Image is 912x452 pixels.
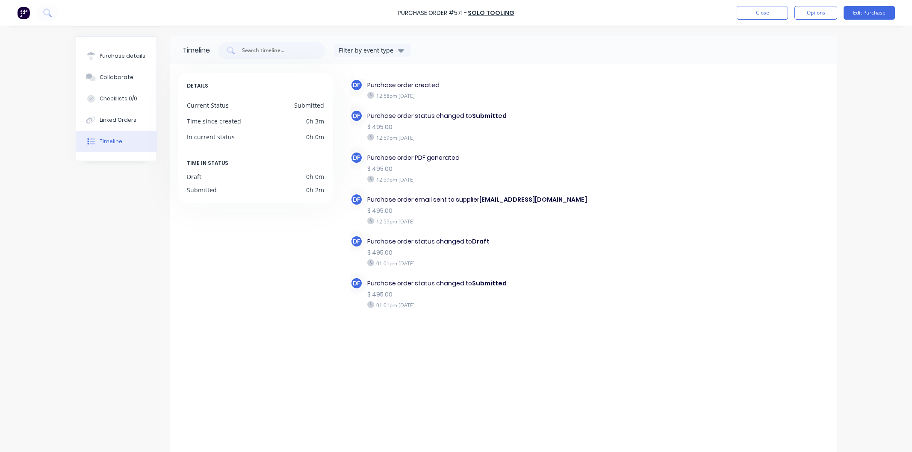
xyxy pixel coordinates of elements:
a: Solo Tooling [468,9,514,17]
div: Purchase order status changed to [367,279,588,288]
div: Draft [187,172,201,181]
button: Checklists 0/0 [76,88,156,109]
span: DETAILS [187,81,208,91]
button: Linked Orders [76,109,156,131]
div: 12:59pm [DATE] [367,134,588,141]
div: Purchase order status changed to [367,237,588,246]
div: Collaborate [100,73,133,81]
div: In current status [187,132,235,141]
div: Current Status [187,101,229,110]
div: 01:01pm [DATE] [367,259,588,267]
div: Purchase Order #571 - [398,9,467,18]
div: DF [350,79,363,91]
div: 0h 0m [306,172,324,181]
div: $ 495.00 [367,206,588,215]
b: Draft [472,237,490,246]
div: Filter by event type [339,46,396,55]
button: Timeline [76,131,156,152]
div: $ 495.00 [367,123,588,132]
button: Collaborate [76,67,156,88]
div: Linked Orders [100,116,136,124]
div: Purchase order PDF generated [367,153,588,162]
b: [EMAIL_ADDRESS][DOMAIN_NAME] [479,195,587,204]
div: Purchase order created [367,81,588,90]
div: DF [350,109,363,122]
button: Options [794,6,837,20]
input: Search timeline... [241,46,312,55]
div: 0h 2m [306,185,324,194]
b: Submitted [472,112,507,120]
img: Factory [17,6,30,19]
div: DF [350,193,363,206]
div: 12:59pm [DATE] [367,217,588,225]
div: Purchase order email sent to supplier [367,195,588,204]
div: DF [350,277,363,290]
div: Purchase order status changed to [367,112,588,120]
button: Edit Purchase [844,6,895,20]
b: Submitted [472,279,507,288]
div: 0h 3m [306,117,324,126]
div: DF [350,235,363,248]
span: TIME IN STATUS [187,158,228,168]
div: Checklists 0/0 [100,95,137,103]
div: Purchase details [100,52,145,60]
div: 0h 0m [306,132,324,141]
div: $ 495.00 [367,290,588,299]
div: $ 495.00 [367,164,588,173]
button: Purchase details [76,45,156,67]
div: 12:59pm [DATE] [367,176,588,183]
div: Time since created [187,117,241,126]
div: $ 495.00 [367,248,588,257]
button: Close [737,6,788,20]
div: Submitted [294,101,324,110]
div: Timeline [100,138,122,145]
button: Filter by event type [334,44,411,57]
div: 01:01pm [DATE] [367,301,588,309]
div: Timeline [183,45,210,56]
div: 12:58pm [DATE] [367,92,588,100]
div: DF [350,151,363,164]
div: Submitted [187,185,217,194]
